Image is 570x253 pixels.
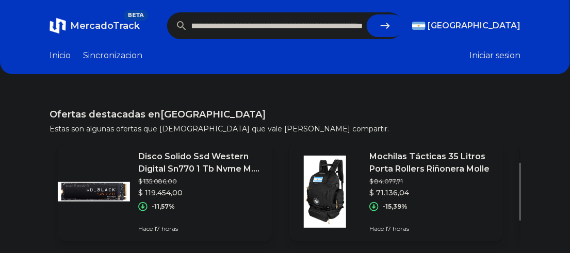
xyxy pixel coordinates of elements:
p: $ 71.136,04 [369,188,495,198]
p: -11,57% [152,203,175,211]
img: Argentina [412,22,426,30]
img: Featured image [58,156,130,228]
button: [GEOGRAPHIC_DATA] [412,20,520,32]
button: Iniciar sesion [469,49,520,62]
p: Estas son algunas ofertas que [DEMOGRAPHIC_DATA] que vale [PERSON_NAME] compartir. [50,124,520,134]
p: Hace 17 horas [138,225,264,233]
p: $ 119.454,00 [138,188,264,198]
p: Hace 17 horas [369,225,495,233]
h1: Ofertas destacadas en [GEOGRAPHIC_DATA] [50,107,520,122]
img: Featured image [289,156,361,228]
p: $ 84.077,71 [369,177,495,185]
a: Featured imageDisco Solido Ssd Western Digital Sn770 1 Tb Nvme M.2 Black$ 135.086,00$ 119.454,00-... [58,142,272,241]
p: -15,39% [383,203,408,211]
span: MercadoTrack [70,20,140,31]
p: Mochilas Tácticas 35 Litros Porta Rollers Riñonera Molle [369,150,495,175]
p: Disco Solido Ssd Western Digital Sn770 1 Tb Nvme M.2 Black [138,150,264,175]
span: BETA [124,10,148,21]
img: MercadoTrack [50,18,66,34]
a: MercadoTrackBETA [50,18,140,34]
a: Featured imageMochilas Tácticas 35 Litros Porta Rollers Riñonera Molle$ 84.077,71$ 71.136,04-15,3... [289,142,503,241]
a: Sincronizacion [83,49,142,62]
span: [GEOGRAPHIC_DATA] [428,20,520,32]
p: $ 135.086,00 [138,177,264,185]
a: Inicio [50,49,71,62]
